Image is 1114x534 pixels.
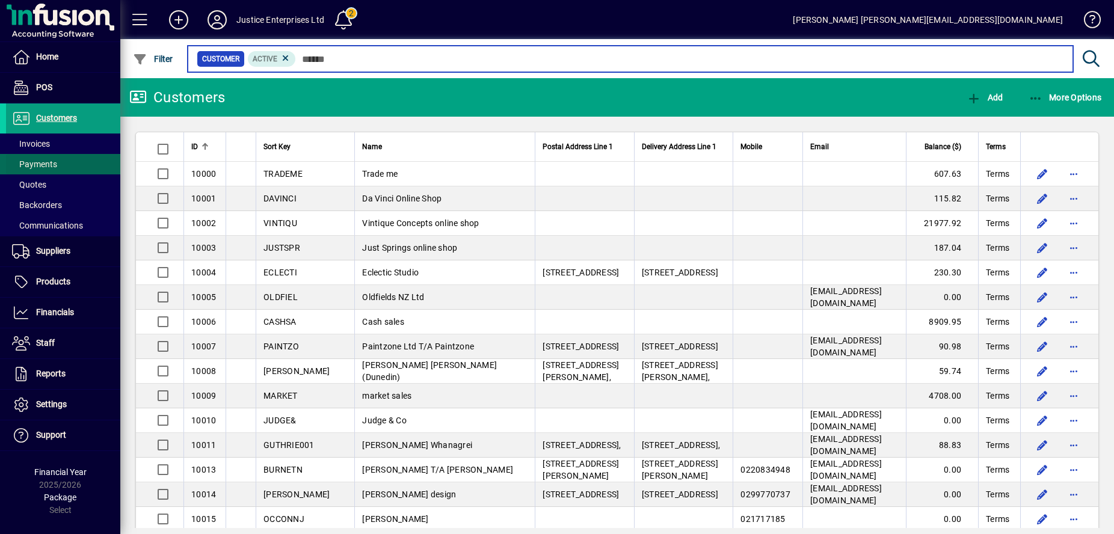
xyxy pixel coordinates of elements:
span: Terms [986,365,1009,377]
div: Email [810,140,899,153]
button: More options [1064,435,1083,455]
a: Invoices [6,133,120,154]
div: Mobile [740,140,795,153]
td: 4708.00 [906,384,978,408]
span: Customer [202,53,239,65]
span: GUTHRIE001 [263,440,315,450]
span: Judge & Co [362,416,407,425]
a: Settings [6,390,120,420]
span: Terms [986,192,1009,204]
div: ID [191,140,218,153]
span: [PERSON_NAME] [362,514,428,524]
span: [STREET_ADDRESS] [642,489,718,499]
span: CASHSA [263,317,297,327]
span: Terms [986,140,1006,153]
span: market sales [362,391,411,400]
button: Add [159,9,198,31]
span: VINTIQU [263,218,297,228]
button: Edit [1033,435,1052,455]
button: Add [964,87,1006,108]
td: 59.74 [906,359,978,384]
span: Terms [986,390,1009,402]
button: Edit [1033,164,1052,183]
span: Home [36,52,58,61]
span: Package [44,493,76,502]
span: [PERSON_NAME] design [362,489,456,499]
a: Home [6,42,120,72]
span: Terms [986,464,1009,476]
span: Just Springs online shop [362,243,457,253]
span: Payments [12,159,57,169]
span: Terms [986,217,1009,229]
td: 8909.95 [906,310,978,334]
span: [PERSON_NAME] [263,366,330,376]
span: [PERSON_NAME] [PERSON_NAME] (Dunedin) [362,360,497,382]
button: More options [1064,361,1083,381]
a: Backorders [6,195,120,215]
span: 10001 [191,194,216,203]
button: More options [1064,485,1083,504]
button: Edit [1033,509,1052,529]
mat-chip: Activation Status: Active [248,51,296,67]
span: Quotes [12,180,46,189]
button: Edit [1033,189,1052,208]
td: 607.63 [906,162,978,186]
span: JUSTSPR [263,243,300,253]
a: Communications [6,215,120,236]
span: Email [810,140,829,153]
span: Postal Address Line 1 [543,140,613,153]
button: Edit [1033,411,1052,430]
td: 0.00 [906,507,978,532]
a: POS [6,73,120,103]
button: More options [1064,238,1083,257]
button: More Options [1026,87,1105,108]
span: [EMAIL_ADDRESS][DOMAIN_NAME] [810,459,882,480]
span: 10009 [191,391,216,400]
span: 10003 [191,243,216,253]
a: Quotes [6,174,120,195]
span: PAINTZO [263,342,299,351]
button: Edit [1033,312,1052,331]
td: 0.00 [906,458,978,482]
a: Knowledge Base [1075,2,1099,41]
div: Justice Enterprises Ltd [236,10,324,29]
span: More Options [1029,93,1102,102]
button: Edit [1033,263,1052,282]
span: 10004 [191,268,216,277]
span: Filter [133,54,173,64]
span: Add [967,93,1003,102]
span: Mobile [740,140,762,153]
span: Terms [986,439,1009,451]
span: [EMAIL_ADDRESS][DOMAIN_NAME] [810,336,882,357]
span: Suppliers [36,246,70,256]
a: Suppliers [6,236,120,266]
span: 10000 [191,169,216,179]
button: More options [1064,164,1083,183]
span: Staff [36,338,55,348]
span: Terms [986,291,1009,303]
span: Cash sales [362,317,404,327]
td: 0.00 [906,285,978,310]
button: More options [1064,337,1083,356]
button: More options [1064,287,1083,307]
td: 21977.92 [906,211,978,236]
span: [STREET_ADDRESS][PERSON_NAME], [642,360,718,382]
button: Edit [1033,337,1052,356]
span: [EMAIL_ADDRESS][DOMAIN_NAME] [810,286,882,308]
span: 10014 [191,489,216,499]
button: Edit [1033,386,1052,405]
span: [EMAIL_ADDRESS][DOMAIN_NAME] [810,483,882,505]
span: Terms [986,340,1009,352]
span: Balance ($) [925,140,961,153]
div: Name [362,140,528,153]
span: Customers [36,113,77,123]
span: [STREET_ADDRESS] [642,342,718,351]
button: More options [1064,189,1083,208]
span: MARKET [263,391,298,400]
span: [STREET_ADDRESS] [543,268,619,277]
td: 88.83 [906,433,978,458]
span: [PERSON_NAME] [263,489,330,499]
button: Edit [1033,287,1052,307]
span: Oldfields NZ Ltd [362,292,424,302]
span: [STREET_ADDRESS], [543,440,621,450]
